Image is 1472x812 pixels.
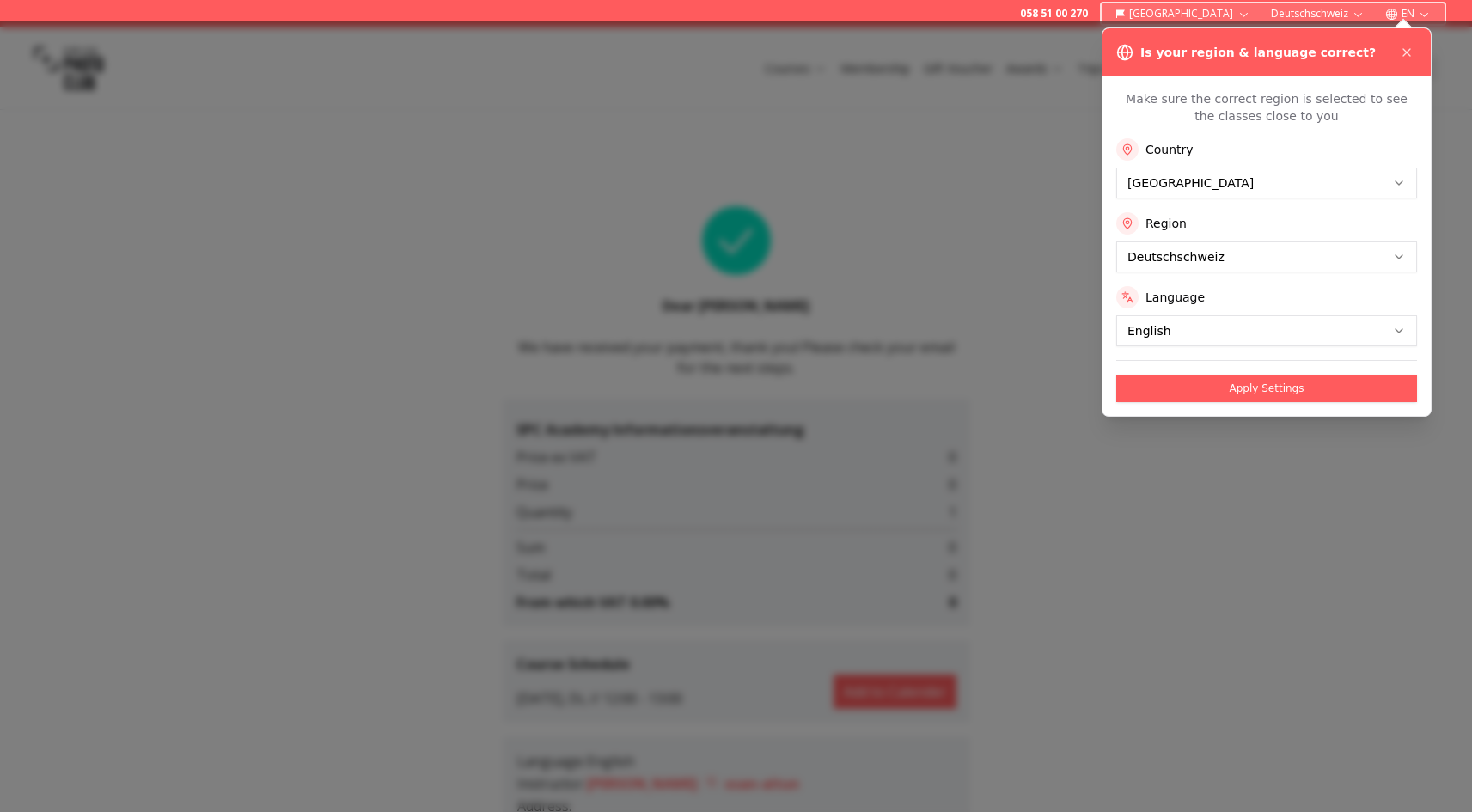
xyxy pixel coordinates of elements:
[1264,3,1371,24] button: Deutschschweiz
[1145,215,1187,232] label: Region
[1378,3,1438,24] button: EN
[1116,90,1417,125] p: Make sure the correct region is selected to see the classes close to you
[1020,7,1088,21] a: 058 51 00 270
[1145,141,1194,158] label: Country
[1140,44,1376,61] h3: Is your region & language correct?
[1145,289,1205,306] label: Language
[1116,375,1417,402] button: Apply Settings
[1109,3,1257,24] button: [GEOGRAPHIC_DATA]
